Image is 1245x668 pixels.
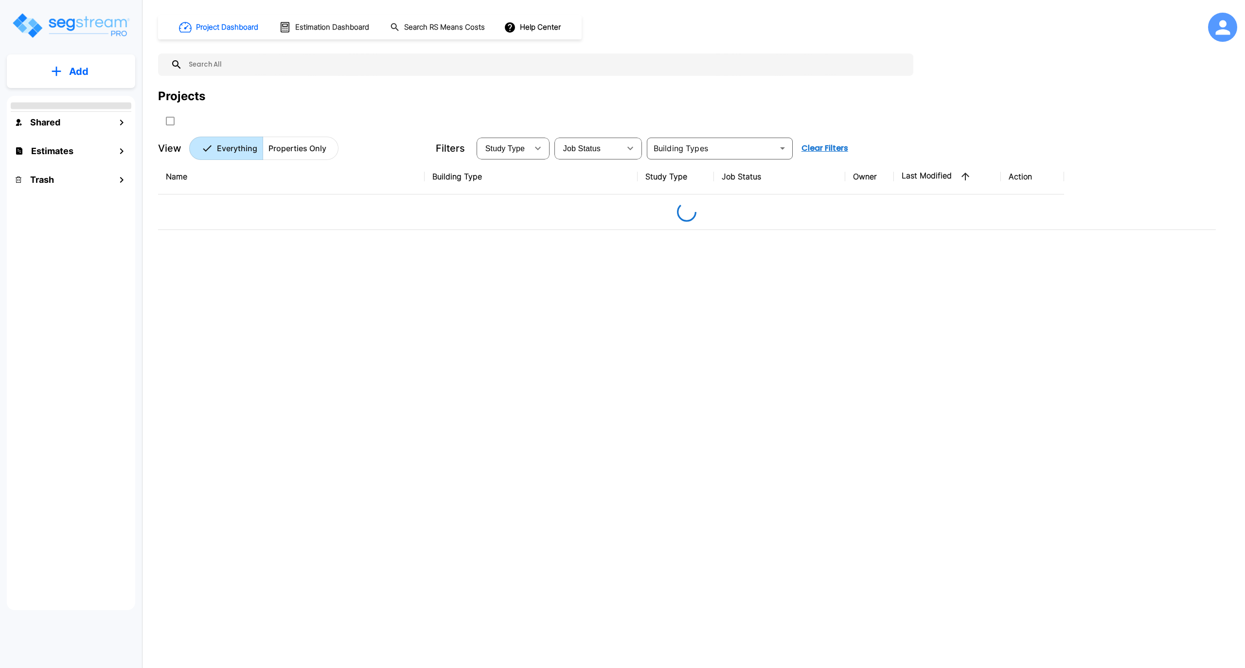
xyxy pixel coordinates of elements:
span: Study Type [485,144,525,153]
span: Job Status [563,144,601,153]
button: Help Center [502,18,565,36]
button: Estimation Dashboard [275,17,374,37]
img: Logo [11,12,130,39]
button: Clear Filters [798,139,852,158]
button: Add [7,57,135,86]
th: Last Modified [894,159,1001,194]
div: Select [479,135,528,162]
div: Select [556,135,621,162]
p: Everything [217,142,257,154]
input: Building Types [650,141,774,155]
h1: Project Dashboard [196,22,258,33]
th: Job Status [714,159,845,194]
button: Search RS Means Costs [386,18,490,37]
h1: Shared [30,116,60,129]
th: Study Type [638,159,714,194]
h1: Trash [30,173,54,186]
div: Projects [158,88,205,105]
th: Action [1001,159,1064,194]
p: Add [69,64,89,79]
h1: Search RS Means Costs [404,22,485,33]
th: Owner [845,159,894,194]
p: View [158,141,181,156]
button: Properties Only [263,137,338,160]
th: Name [158,159,425,194]
button: Project Dashboard [175,17,264,38]
button: Everything [189,137,263,160]
h1: Estimation Dashboard [295,22,369,33]
input: Search All [182,53,908,76]
button: Open [776,141,789,155]
th: Building Type [425,159,638,194]
h1: Estimates [31,144,73,158]
button: SelectAll [160,111,180,131]
p: Filters [436,141,465,156]
div: Platform [189,137,338,160]
p: Properties Only [268,142,326,154]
